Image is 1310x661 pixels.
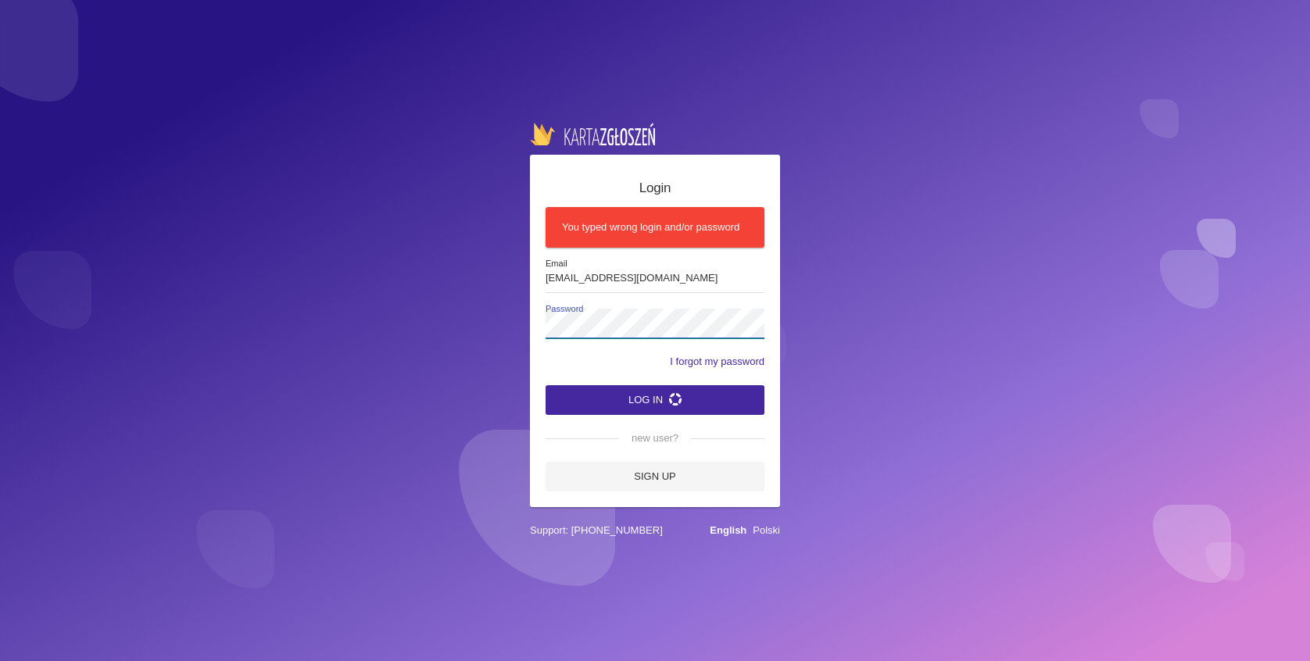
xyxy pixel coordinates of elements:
[530,523,663,538] span: Support: [PHONE_NUMBER]
[546,263,764,293] input: Email
[546,385,764,415] button: Log in
[670,354,764,370] a: I forgot my password
[546,178,764,198] h5: Login
[546,309,764,338] input: Password
[710,524,746,536] a: English
[546,462,764,491] a: Sign up
[546,302,774,316] span: Password
[546,207,764,248] div: You typed wrong login and/or password
[530,123,655,145] img: logo-karta.png
[753,524,780,536] a: Polski
[619,431,691,446] span: new user?
[546,257,774,270] span: Email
